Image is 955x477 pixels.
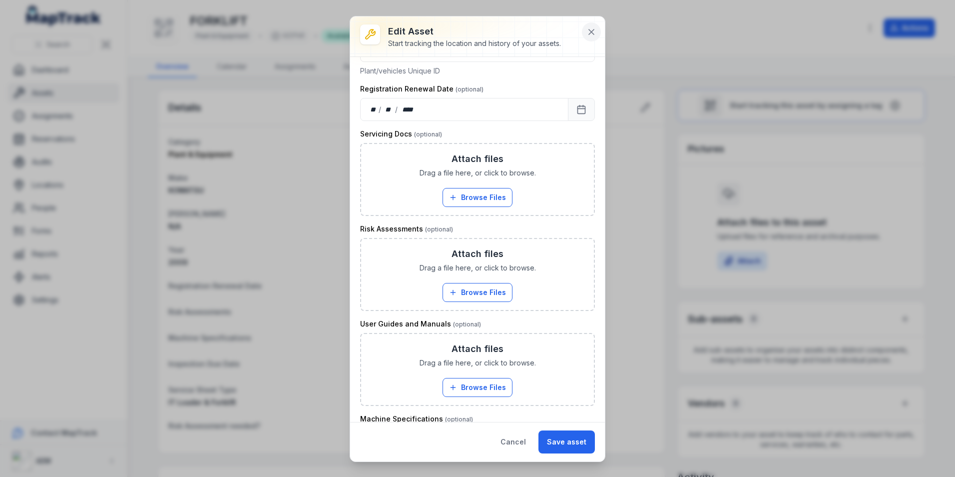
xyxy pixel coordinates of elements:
[420,358,536,368] span: Drag a file here, or click to browse.
[443,378,512,397] button: Browse Files
[452,342,503,356] h3: Attach files
[388,38,561,48] div: Start tracking the location and history of your assets.
[492,430,534,453] button: Cancel
[443,283,512,302] button: Browse Files
[360,129,442,139] label: Servicing Docs
[420,263,536,273] span: Drag a file here, or click to browse.
[379,104,382,114] div: /
[452,247,503,261] h3: Attach files
[369,104,379,114] div: day,
[452,152,503,166] h3: Attach files
[360,84,483,94] label: Registration Renewal Date
[443,188,512,207] button: Browse Files
[360,319,481,329] label: User Guides and Manuals
[399,104,417,114] div: year,
[360,414,473,424] label: Machine Specifications
[420,168,536,178] span: Drag a file here, or click to browse.
[538,430,595,453] button: Save asset
[382,104,396,114] div: month,
[360,66,595,76] p: Plant/vehicles Unique ID
[360,224,453,234] label: Risk Assessments
[395,104,399,114] div: /
[388,24,561,38] h3: Edit asset
[568,98,595,121] button: Calendar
